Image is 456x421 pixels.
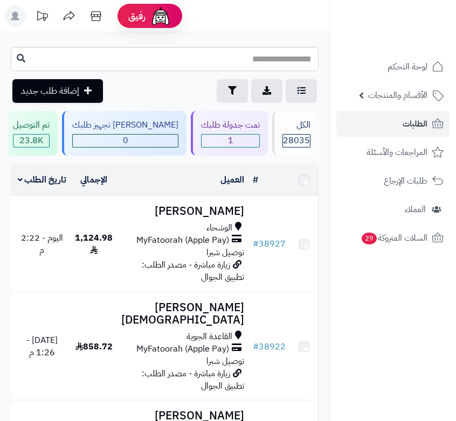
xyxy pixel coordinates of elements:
[13,135,49,147] div: 23801
[336,197,450,222] a: العملاء
[121,205,244,217] h3: [PERSON_NAME]
[73,135,178,147] span: 0
[21,85,79,97] span: إضافة طلب جديد
[128,10,146,23] span: رفيق
[72,119,178,131] div: [PERSON_NAME] تجهيز طلبك
[336,168,450,194] a: طلبات الإرجاع
[189,111,270,156] a: تمت جدولة طلبك 1
[253,173,258,186] a: #
[206,222,232,234] span: الوشحاء
[403,116,427,131] span: الطلبات
[142,258,244,284] span: زيارة مباشرة - مصدر الطلب: تطبيق الجوال
[336,225,450,251] a: السلات المتروكة29
[220,173,244,186] a: العميل
[186,331,232,343] span: القاعدة الجوية
[13,119,50,131] div: تم التوصيل
[136,343,229,355] span: MyFatoorah (Apple Pay)
[21,231,63,257] span: اليوم - 2:22 م
[253,237,286,250] a: #38927
[368,88,427,103] span: الأقسام والمنتجات
[270,111,321,156] a: الكل28035
[383,29,446,52] img: logo-2.png
[26,334,58,359] span: [DATE] - 1:26 م
[282,119,310,131] div: الكل
[202,135,259,147] span: 1
[253,237,259,250] span: #
[253,340,259,353] span: #
[12,79,103,103] a: إضافة طلب جديد
[1,111,60,156] a: تم التوصيل 23.8K
[60,111,189,156] a: [PERSON_NAME] تجهيز طلبك 0
[388,59,427,74] span: لوحة التحكم
[361,230,427,245] span: السلات المتروكة
[336,54,450,80] a: لوحة التحكم
[206,246,244,259] span: توصيل شبرا
[150,5,171,27] img: ai-face.png
[206,355,244,368] span: توصيل شبرا
[75,340,113,353] span: 858.72
[283,135,310,147] span: 28035
[405,202,426,217] span: العملاء
[29,5,56,30] a: تحديثات المنصة
[13,135,49,147] span: 23.8K
[121,301,244,326] h3: [PERSON_NAME][DEMOGRAPHIC_DATA]
[142,367,244,392] span: زيارة مباشرة - مصدر الطلب: تطبيق الجوال
[362,233,377,244] span: 29
[201,119,260,131] div: تمت جدولة طلبك
[75,231,113,257] span: 1,124.98
[336,111,450,137] a: الطلبات
[136,234,229,247] span: MyFatoorah (Apple Pay)
[18,173,67,186] a: تاريخ الطلب
[384,173,427,188] span: طلبات الإرجاع
[367,145,427,160] span: المراجعات والأسئلة
[253,340,286,353] a: #38922
[80,173,107,186] a: الإجمالي
[336,139,450,165] a: المراجعات والأسئلة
